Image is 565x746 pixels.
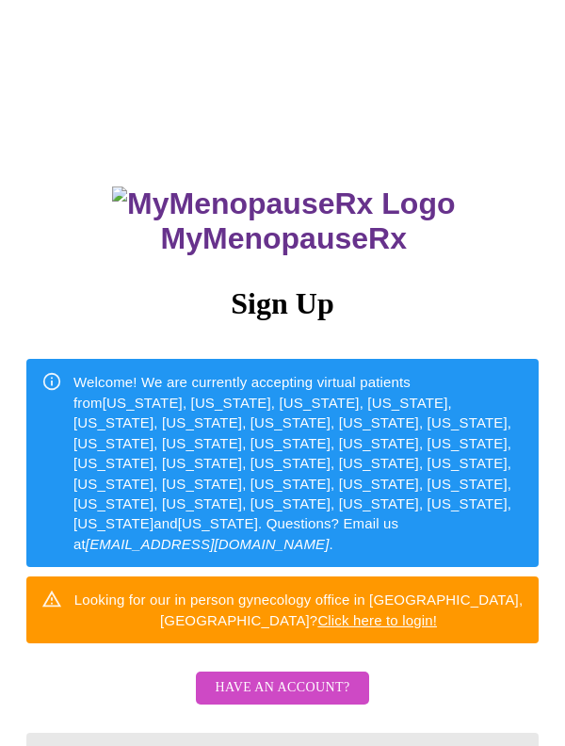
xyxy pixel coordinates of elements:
[73,582,524,638] div: Looking for our in person gynecology office in [GEOGRAPHIC_DATA], [GEOGRAPHIC_DATA]?
[73,365,524,561] div: Welcome! We are currently accepting virtual patients from [US_STATE], [US_STATE], [US_STATE], [US...
[29,186,540,256] h3: MyMenopauseRx
[86,536,330,552] em: [EMAIL_ADDRESS][DOMAIN_NAME]
[215,676,349,700] span: Have an account?
[317,612,437,628] a: Click here to login!
[196,672,368,705] button: Have an account?
[112,186,455,221] img: MyMenopauseRx Logo
[191,692,373,708] a: Have an account?
[26,286,539,321] h3: Sign Up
